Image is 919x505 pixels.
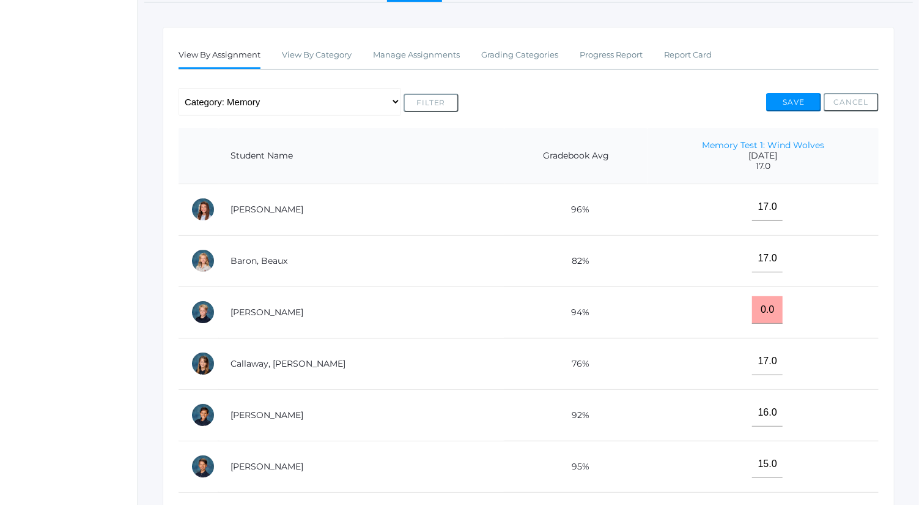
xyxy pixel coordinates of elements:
[504,338,647,389] td: 76%
[404,94,459,112] button: Filter
[191,454,215,479] div: Levi Dailey-Langin
[664,43,712,67] a: Report Card
[504,128,647,184] th: Gradebook Avg
[824,93,879,111] button: Cancel
[191,197,215,222] div: Ella Arnold
[702,140,824,151] a: Memory Test 1: Wind Wolves
[191,351,215,376] div: Kennedy Callaway
[231,410,303,421] a: [PERSON_NAME]
[660,151,866,161] span: [DATE]
[373,43,460,67] a: Manage Assignments
[231,461,303,472] a: [PERSON_NAME]
[282,43,352,67] a: View By Category
[504,235,647,286] td: 82%
[580,43,643,67] a: Progress Report
[191,300,215,324] div: Elliot Burke
[231,358,345,369] a: Callaway, [PERSON_NAME]
[231,307,303,318] a: [PERSON_NAME]
[504,184,647,235] td: 96%
[191,249,215,273] div: Beaux Baron
[504,286,647,338] td: 94%
[179,43,260,69] a: View By Assignment
[504,441,647,492] td: 95%
[504,389,647,441] td: 92%
[481,43,558,67] a: Grading Categories
[218,128,504,184] th: Student Name
[191,403,215,427] div: Gunnar Carey
[660,161,866,171] span: 17.0
[231,204,303,215] a: [PERSON_NAME]
[766,93,821,111] button: Save
[231,255,287,266] a: Baron, Beaux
